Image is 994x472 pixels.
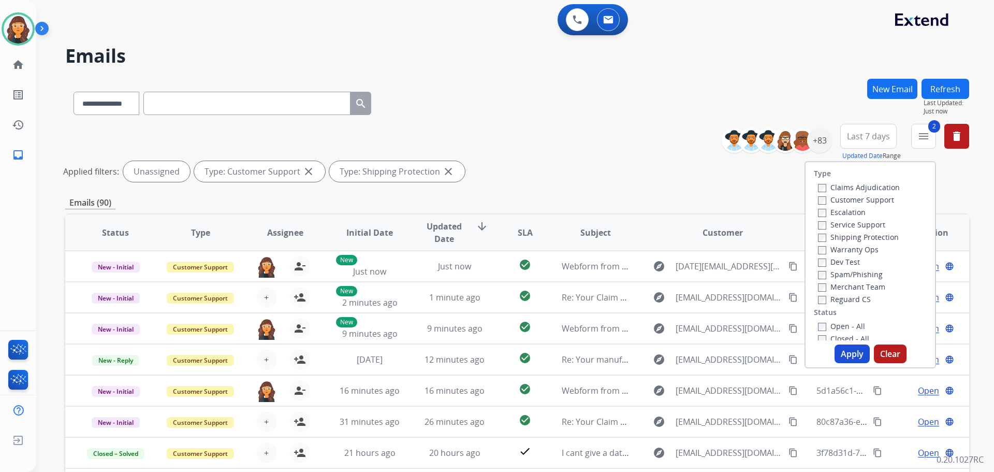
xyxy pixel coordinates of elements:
button: + [256,287,277,308]
span: Status [102,226,129,239]
mat-icon: check_circle [519,321,531,333]
label: Reguard CS [818,294,871,304]
mat-icon: person_remove [294,384,306,397]
mat-icon: check [519,445,531,457]
span: [DATE] [357,354,383,365]
span: Customer Support [167,355,234,366]
label: Service Support [818,220,885,230]
span: Open [918,384,939,397]
span: Range [842,151,901,160]
span: Customer Support [167,324,234,335]
span: Re: Your Claim with Extend [562,292,666,303]
mat-icon: person_add [294,291,306,304]
mat-icon: person_remove [294,322,306,335]
span: Last Updated: [924,99,969,107]
mat-icon: arrow_downward [476,220,488,233]
span: [DATE][EMAIL_ADDRESS][DOMAIN_NAME] [676,260,782,273]
label: Escalation [818,207,866,217]
input: Open - All [818,323,826,331]
label: Open - All [818,321,865,331]
span: 1 minute ago [429,292,480,303]
mat-icon: person_add [294,416,306,428]
img: agent-avatar [256,256,277,278]
span: [EMAIL_ADDRESS][DOMAIN_NAME] [676,353,782,366]
button: Apply [835,345,870,363]
span: Updated Date [421,220,468,245]
p: Applied filters: [63,165,119,178]
input: Claims Adjudication [818,184,826,192]
img: avatar [4,15,33,44]
span: Customer Support [167,262,234,273]
span: 20 hours ago [429,447,480,459]
span: Webform from [DATE][EMAIL_ADDRESS][DOMAIN_NAME] on [DATE] [562,261,822,272]
label: Spam/Phishing [818,269,883,279]
div: Type: Shipping Protection [329,161,465,182]
span: New - Initial [92,293,140,304]
mat-icon: person_add [294,447,306,459]
mat-icon: person_add [294,353,306,366]
mat-icon: delete [951,130,963,142]
input: Warranty Ops [818,246,826,254]
span: [EMAIL_ADDRESS][DOMAIN_NAME] [676,416,782,428]
mat-icon: check_circle [519,352,531,364]
mat-icon: content_copy [873,386,882,395]
span: Subject [580,226,611,239]
span: Open [918,447,939,459]
span: [EMAIL_ADDRESS][DOMAIN_NAME] [676,384,782,397]
span: Re: Your Claim with Extend [562,416,666,427]
span: 3f78d31d-7364-4d1f-beb7-d11eaa8949c1 [816,447,974,459]
input: Customer Support [818,196,826,205]
button: + [256,349,277,370]
mat-icon: content_copy [788,293,798,302]
mat-icon: explore [653,384,665,397]
mat-icon: content_copy [788,417,798,426]
span: 21 hours ago [344,447,396,459]
input: Dev Test [818,259,826,267]
mat-icon: inbox [12,149,24,161]
mat-icon: person_remove [294,260,306,273]
mat-icon: content_copy [788,324,798,333]
span: [EMAIL_ADDRESS][DOMAIN_NAME] [676,322,782,335]
mat-icon: explore [653,416,665,428]
span: New - Initial [92,324,140,335]
span: Just now [353,266,386,277]
span: Initial Date [346,226,393,239]
label: Type [814,168,831,179]
input: Closed - All [818,335,826,344]
label: Merchant Team [818,282,885,292]
input: Merchant Team [818,283,826,292]
span: 80c87a36-efa9-42af-82b7-2d47d2a98be6 [816,416,973,427]
span: 5d1a56c1-38b8-402f-b311-e30570bcadaa [816,385,975,396]
span: 9 minutes ago [427,323,483,334]
span: Closed – Solved [87,448,144,459]
img: agent-avatar [256,318,277,340]
mat-icon: menu [917,130,930,142]
p: New [336,317,357,327]
span: [EMAIL_ADDRESS][DOMAIN_NAME] [676,447,782,459]
span: New - Initial [92,386,140,397]
button: Clear [874,345,907,363]
button: Updated Date [842,152,883,160]
mat-icon: close [302,165,315,178]
label: Warranty Ops [818,245,879,254]
img: agent-avatar [256,380,277,402]
span: SLA [518,226,533,239]
input: Escalation [818,209,826,217]
mat-icon: content_copy [873,448,882,457]
div: Unassigned [123,161,190,182]
mat-icon: content_copy [788,355,798,364]
span: Customer [703,226,743,239]
mat-icon: content_copy [788,262,798,271]
mat-icon: history [12,119,24,131]
input: Reguard CS [818,296,826,304]
mat-icon: language [945,417,954,426]
span: 16 minutes ago [340,385,400,396]
span: 16 minutes ago [425,385,485,396]
span: [EMAIL_ADDRESS][DOMAIN_NAME] [676,291,782,304]
span: Assignee [267,226,303,239]
span: Webform from [EMAIL_ADDRESS][DOMAIN_NAME] on [DATE] [562,323,796,334]
span: Customer Support [167,386,234,397]
mat-icon: language [945,293,954,302]
p: Emails (90) [65,196,115,209]
span: + [264,353,269,366]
